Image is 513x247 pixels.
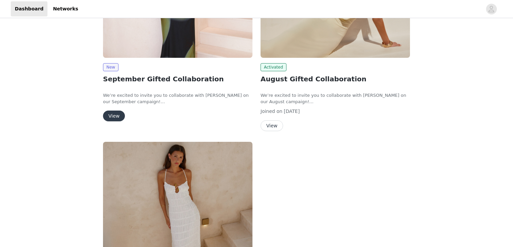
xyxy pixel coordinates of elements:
[103,111,125,121] button: View
[103,114,125,119] a: View
[103,63,118,71] span: New
[261,74,410,84] h2: August Gifted Collaboration
[261,63,286,71] span: Activated
[103,74,252,84] h2: September Gifted Collaboration
[103,92,252,105] p: We’re excited to invite you to collaborate with [PERSON_NAME] on our September campaign!
[49,1,82,16] a: Networks
[488,4,494,14] div: avatar
[261,92,410,105] p: We’re excited to invite you to collaborate with [PERSON_NAME] on our August campaign!
[261,120,283,131] button: View
[261,109,282,114] span: Joined on
[261,123,283,128] a: View
[284,109,300,114] span: [DATE]
[11,1,47,16] a: Dashboard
